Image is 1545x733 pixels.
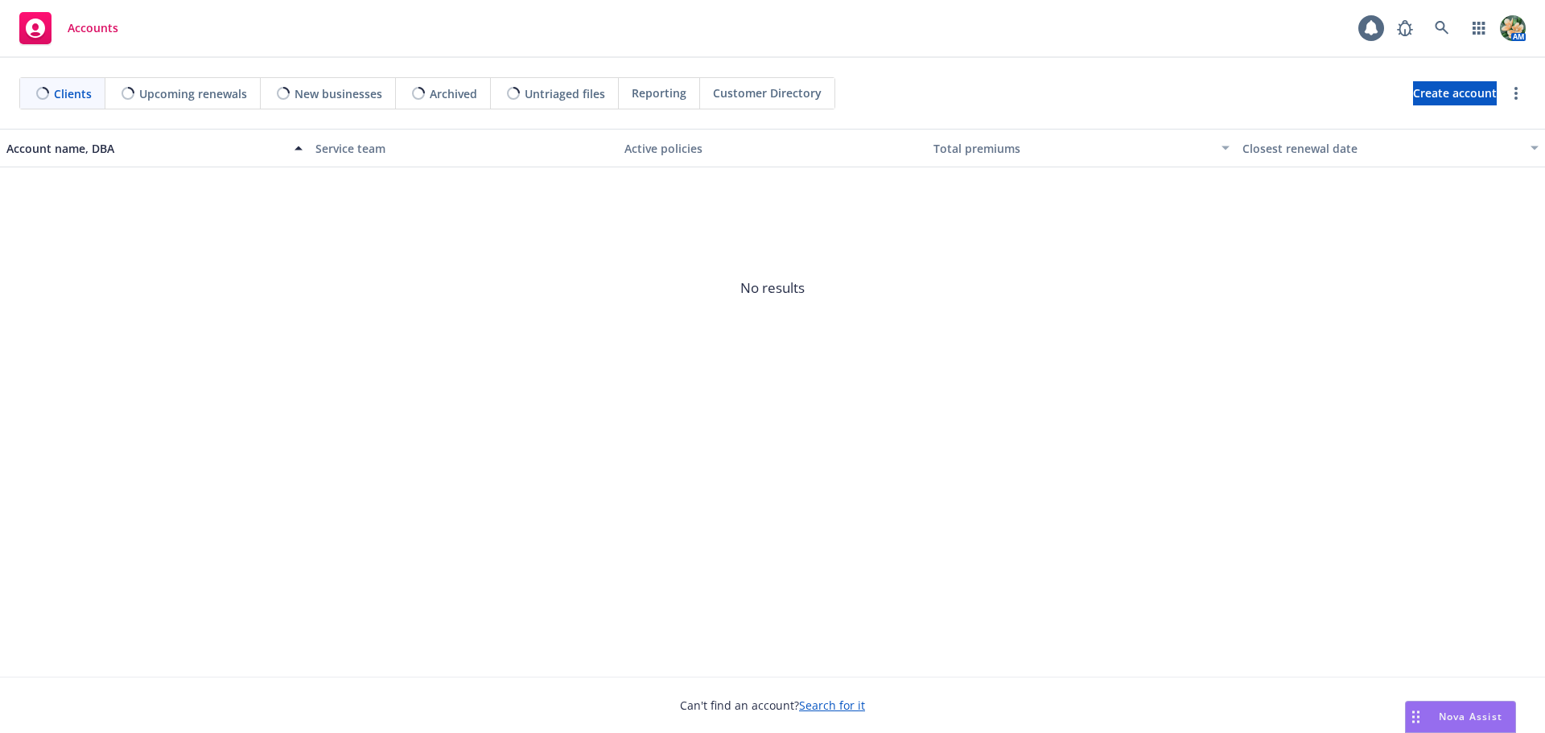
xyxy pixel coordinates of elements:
div: Total premiums [933,140,1212,157]
button: Nova Assist [1405,701,1516,733]
a: Report a Bug [1389,12,1421,44]
span: Accounts [68,22,118,35]
a: more [1506,84,1526,103]
div: Service team [315,140,612,157]
div: Closest renewal date [1242,140,1521,157]
a: Switch app [1463,12,1495,44]
div: Active policies [624,140,921,157]
a: Search [1426,12,1458,44]
button: Total premiums [927,129,1236,167]
span: Create account [1413,78,1497,109]
span: Archived [430,85,477,102]
span: Clients [54,85,92,102]
button: Active policies [618,129,927,167]
span: New businesses [295,85,382,102]
span: Can't find an account? [680,697,865,714]
div: Drag to move [1406,702,1426,732]
span: Upcoming renewals [139,85,247,102]
button: Closest renewal date [1236,129,1545,167]
a: Search for it [799,698,865,713]
a: Accounts [13,6,125,51]
span: Reporting [632,84,686,101]
button: Service team [309,129,618,167]
a: Create account [1413,81,1497,105]
span: Untriaged files [525,85,605,102]
img: photo [1500,15,1526,41]
span: Customer Directory [713,84,822,101]
div: Account name, DBA [6,140,285,157]
span: Nova Assist [1439,710,1502,723]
